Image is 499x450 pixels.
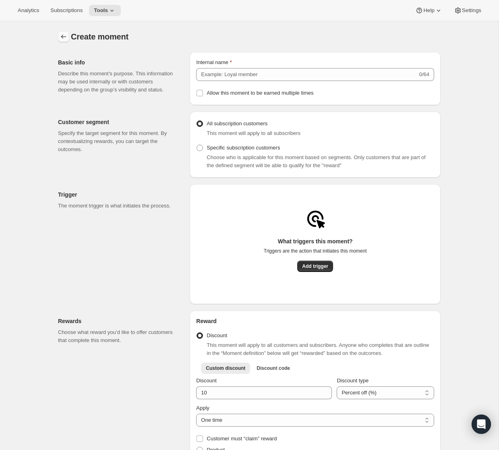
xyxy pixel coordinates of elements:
span: Discount code [257,365,290,371]
p: Triggers are the action that initiates this moment [264,248,367,254]
span: Discount [207,332,227,338]
span: Settings [462,7,481,14]
span: Analytics [18,7,39,14]
p: What triggers this moment? [264,237,367,245]
div: Discount codes [196,377,434,444]
span: Internal name [196,59,228,65]
span: Custom discount [206,365,245,371]
button: Settings [449,5,486,16]
span: All subscription customers [207,120,267,126]
span: Choose who is applicable for this moment based on segments. Only customers that are part of the d... [207,154,425,168]
button: Create moment [58,31,69,42]
p: The moment trigger is what initiates the process. [58,202,177,210]
span: This moment will apply to all subscribers [207,130,300,136]
button: Analytics [13,5,44,16]
span: Create moment [71,32,128,41]
span: Allow this moment to be earned multiple times [207,90,313,96]
span: Customer must “claim” reward [207,435,277,442]
p: Choose what reward you’d like to offer customers that complete this moment. [58,328,177,344]
span: Add trigger [302,263,328,270]
span: This moment will apply to all customers and subscribers. Anyone who completes that are outline in... [207,342,429,356]
div: Open Intercom Messenger [472,415,491,434]
button: Tools [89,5,121,16]
button: Add trigger [297,261,333,272]
button: Discount codes [201,363,250,374]
button: Custom discounts [252,363,295,374]
button: Help [410,5,447,16]
span: Specific subscription customers [207,145,280,151]
h2: Trigger [58,191,177,199]
input: Example: Loyal member [196,68,417,81]
h2: Reward [196,317,434,325]
span: Discount [196,377,217,384]
span: Tools [94,7,108,14]
p: Describe this moment’s purpose. This information may be used internally or with customers dependi... [58,70,177,94]
span: Apply [196,405,209,411]
span: Subscriptions [50,7,83,14]
h2: Basic info [58,58,177,66]
h2: Rewards [58,317,177,325]
button: Subscriptions [46,5,87,16]
span: Help [423,7,434,14]
h2: Customer segment [58,118,177,126]
p: Specify the target segment for this moment. By contextualizing rewards, you can target the outcomes. [58,129,177,153]
span: Discount type [337,377,369,384]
